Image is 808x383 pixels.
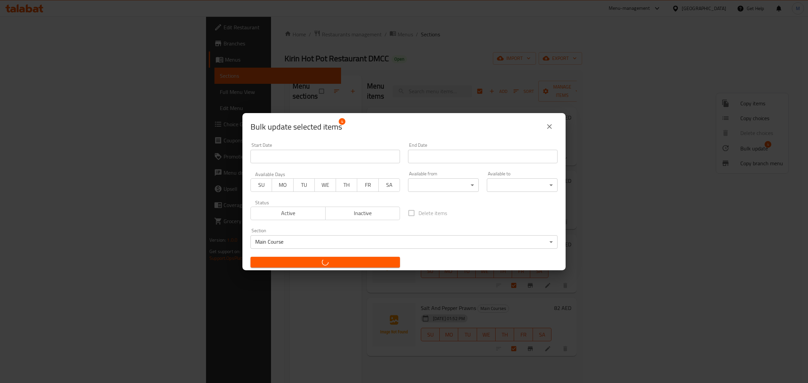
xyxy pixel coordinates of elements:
[381,180,397,190] span: SA
[250,178,272,192] button: SU
[293,178,315,192] button: TU
[378,178,400,192] button: SA
[254,180,269,190] span: SU
[296,180,312,190] span: TU
[275,180,291,190] span: MO
[325,207,400,220] button: Inactive
[250,207,326,220] button: Active
[408,178,479,192] div: ​
[360,180,376,190] span: FR
[487,178,558,192] div: ​
[272,178,293,192] button: MO
[328,208,398,218] span: Inactive
[250,121,342,132] span: Selected items count
[418,209,447,217] span: Delete items
[250,235,558,249] div: Main Course
[541,118,558,135] button: close
[339,180,355,190] span: TH
[254,208,323,218] span: Active
[317,180,333,190] span: WE
[357,178,378,192] button: FR
[314,178,336,192] button: WE
[339,118,345,125] span: 4
[336,178,357,192] button: TH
